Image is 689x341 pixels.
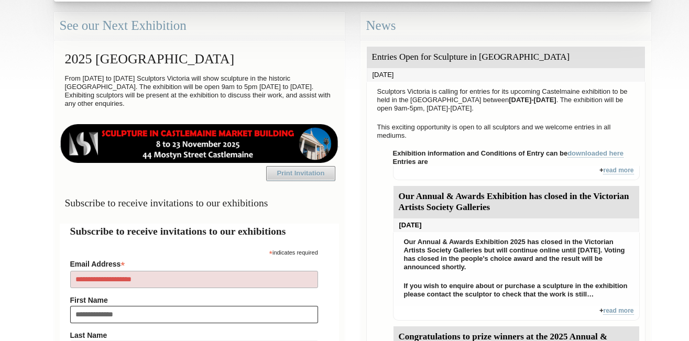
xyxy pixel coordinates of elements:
[70,247,318,257] div: indicates required
[603,167,633,174] a: read more
[266,166,335,181] a: Print Invitation
[60,72,339,111] p: From [DATE] to [DATE] Sculptors Victoria will show sculpture in the historic [GEOGRAPHIC_DATA]. T...
[60,46,339,72] h2: 2025 [GEOGRAPHIC_DATA]
[393,166,640,180] div: +
[70,257,318,269] label: Email Address
[54,12,345,40] div: See our Next Exhibition
[393,306,640,321] div: +
[70,331,318,339] label: Last Name
[603,307,633,315] a: read more
[70,296,318,304] label: First Name
[393,186,639,218] div: Our Annual & Awards Exhibition has closed in the Victorian Artists Society Galleries
[372,85,640,115] p: Sculptors Victoria is calling for entries for its upcoming Castelmaine exhibition to be held in t...
[367,68,645,82] div: [DATE]
[60,193,339,213] h3: Subscribe to receive invitations to our exhibitions
[372,120,640,142] p: This exciting opportunity is open to all sculptors and we welcome entries in all mediums.
[393,149,624,158] strong: Exhibition information and Conditions of Entry can be
[399,279,634,301] p: If you wish to enquire about or purchase a sculpture in the exhibition please contact the sculpto...
[399,235,634,274] p: Our Annual & Awards Exhibition 2025 has closed in the Victorian Artists Society Galleries but wil...
[360,12,651,40] div: News
[367,47,645,68] div: Entries Open for Sculpture in [GEOGRAPHIC_DATA]
[70,224,329,239] h2: Subscribe to receive invitations to our exhibitions
[393,218,639,232] div: [DATE]
[60,124,339,163] img: castlemaine-ldrbd25v2.png
[567,149,624,158] a: downloaded here
[509,96,556,104] strong: [DATE]-[DATE]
